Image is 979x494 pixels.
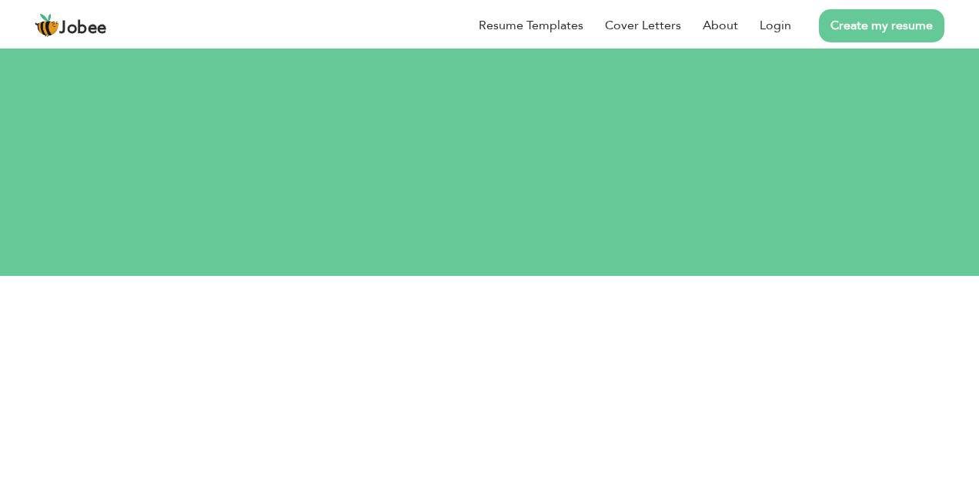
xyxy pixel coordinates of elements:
[35,13,59,38] img: jobee.io
[760,16,791,35] a: Login
[35,13,107,38] a: Jobee
[819,9,944,42] a: Create my resume
[605,16,681,35] a: Cover Letters
[59,20,107,37] span: Jobee
[479,16,583,35] a: Resume Templates
[703,16,738,35] a: About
